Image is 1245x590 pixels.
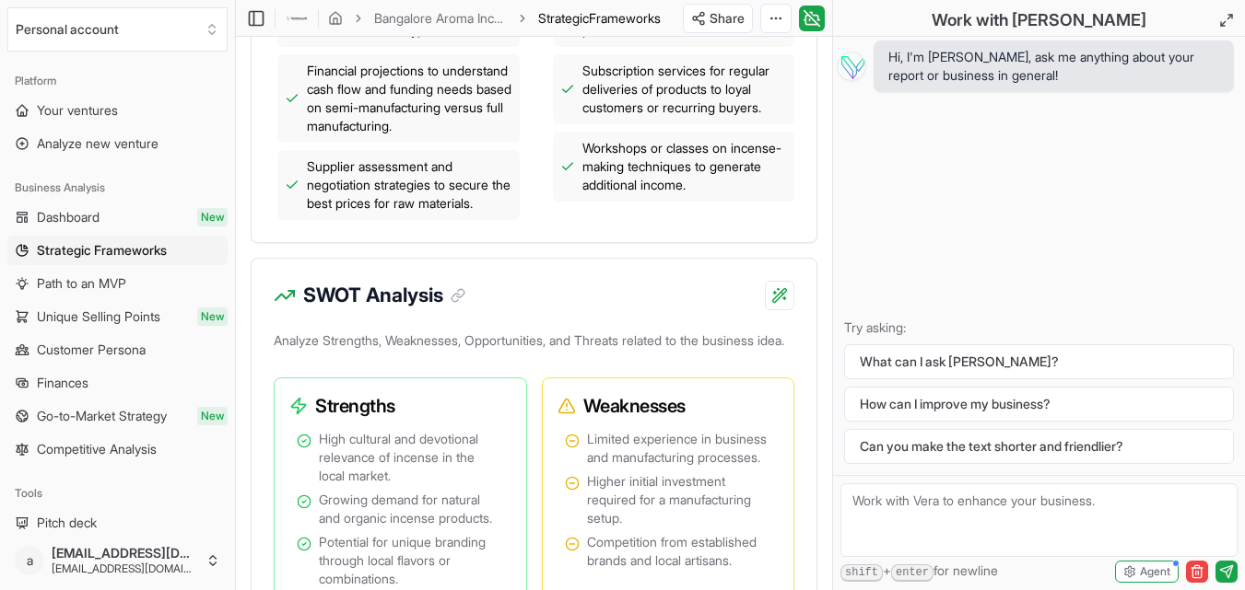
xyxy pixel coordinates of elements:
[840,561,998,582] span: + for newline
[15,546,44,575] span: a
[307,157,512,213] span: Supplier assessment and negotiation strategies to secure the best prices for raw materials.
[7,508,228,538] a: Pitch deck
[37,440,157,458] span: Competitive Analysis
[307,62,512,135] span: Financial projections to understand cash flow and funding needs based on semi-manufacturing versu...
[37,514,97,532] span: Pitch deck
[37,341,146,359] span: Customer Persona
[837,52,866,81] img: Vera
[274,328,794,361] p: Analyze Strengths, Weaknesses, Opportunities, and Threats related to the business idea.
[289,393,497,419] h3: Strengths
[7,335,228,364] a: Customer Persona
[840,564,883,582] kbd: shift
[7,7,228,52] button: Select an organization
[319,491,504,527] span: Growing demand for natural and organic incense products.
[7,302,228,331] a: Unique Selling PointsNew
[7,173,228,202] div: Business Analysis
[52,561,198,576] span: [EMAIL_ADDRESS][DOMAIN_NAME]
[1140,564,1170,579] span: Agent
[844,429,1234,464] button: Can you make the text shorter and friendlier?
[197,307,228,326] span: New
[587,533,772,570] span: Competition from established brands and local artisans.
[374,9,507,28] a: Bangalore Aroma Incense
[37,407,167,425] span: Go-to-Market Strategy
[37,208,100,226] span: Dashboard
[888,48,1219,85] span: Hi, I'm [PERSON_NAME], ask me anything about your report or business in general!
[7,434,228,464] a: Competitive Analysis
[7,269,228,298] a: Path to an MVP
[844,318,1234,337] p: Try asking:
[589,10,661,26] span: Frameworks
[52,545,198,561] span: [EMAIL_ADDRESS][DOMAIN_NAME]
[285,7,309,29] img: logo
[844,344,1234,379] button: What can I ask [PERSON_NAME]?
[319,430,504,485] span: High cultural and devotional relevance of incense in the local market.
[7,129,228,158] a: Analyze new venture
[710,9,745,28] span: Share
[932,7,1146,33] h2: Work with [PERSON_NAME]
[7,401,228,431] a: Go-to-Market StrategyNew
[582,62,788,117] span: Subscription services for regular deliveries of products to loyal customers or recurring buyers.
[197,208,228,226] span: New
[587,430,772,467] span: Limited experience in business and manufacturing processes.
[582,139,788,194] span: Workshops or classes on incense-making techniques to generate additional income.
[37,241,167,260] span: Strategic Frameworks
[683,4,753,33] button: Share
[197,407,228,425] span: New
[37,134,159,153] span: Analyze new venture
[1115,561,1179,583] button: Agent
[7,96,228,125] a: Your ventures
[7,202,228,232] a: DashboardNew
[7,538,228,583] button: a[EMAIL_ADDRESS][DOMAIN_NAME][EMAIL_ADDRESS][DOMAIN_NAME]
[7,236,228,265] a: Strategic Frameworks
[37,374,88,392] span: Finances
[7,479,228,508] div: Tools
[558,393,765,419] h3: Weaknesses
[844,387,1234,422] button: How can I improve my business?
[7,368,228,398] a: Finances
[587,472,772,527] span: Higher initial investment required for a manufacturing setup.
[891,564,934,582] kbd: enter
[303,281,465,310] h3: SWOT Analysis
[7,66,228,96] div: Platform
[328,9,661,28] nav: breadcrumb
[37,101,118,120] span: Your ventures
[538,9,661,28] span: StrategicFrameworks
[319,533,504,588] span: Potential for unique branding through local flavors or combinations.
[37,274,126,293] span: Path to an MVP
[37,307,160,326] span: Unique Selling Points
